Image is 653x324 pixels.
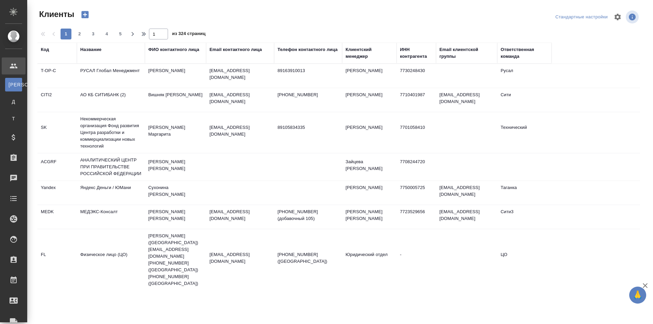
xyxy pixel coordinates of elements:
[497,88,552,112] td: Сити
[210,67,271,81] p: [EMAIL_ADDRESS][DOMAIN_NAME]
[436,88,497,112] td: [EMAIL_ADDRESS][DOMAIN_NAME]
[554,12,609,22] div: split button
[397,64,436,88] td: 7730248430
[5,112,22,125] a: Т
[5,95,22,108] a: Д
[439,46,494,60] div: Email клиентской группы
[342,155,397,179] td: Зайцева [PERSON_NAME]
[497,181,552,205] td: Таганка
[397,205,436,229] td: 7723529656
[501,46,548,60] div: Ответственная команда
[37,64,77,88] td: T-OP-C
[37,9,74,20] span: Клиенты
[37,248,77,272] td: FL
[497,205,552,229] td: Сити3
[145,64,206,88] td: [PERSON_NAME]
[145,121,206,144] td: [PERSON_NAME] Маргарита
[74,29,85,39] button: 2
[77,64,145,88] td: РУСАЛ Глобал Менеджмент
[37,155,77,179] td: ACGRF
[77,88,145,112] td: АО КБ СИТИБАНК (2)
[397,181,436,205] td: 7750005725
[41,46,49,53] div: Код
[210,91,271,105] p: [EMAIL_ADDRESS][DOMAIN_NAME]
[278,124,339,131] p: 89105834335
[37,88,77,112] td: CITI2
[210,46,262,53] div: Email контактного лица
[77,112,145,153] td: Некоммерческая организация Фонд развития Центра разработки и коммерциализации новых технологий
[629,287,646,304] button: 🙏
[37,205,77,229] td: MEDK
[632,288,643,302] span: 🙏
[342,121,397,144] td: [PERSON_NAME]
[497,248,552,272] td: ЦО
[77,205,145,229] td: МЕДЭКС-Консалт
[77,9,93,20] button: Создать
[342,181,397,205] td: [PERSON_NAME]
[37,181,77,205] td: Yandex
[9,81,19,88] span: [PERSON_NAME]
[210,124,271,138] p: [EMAIL_ADDRESS][DOMAIN_NAME]
[626,11,640,23] span: Посмотреть информацию
[342,205,397,229] td: [PERSON_NAME] [PERSON_NAME]
[210,208,271,222] p: [EMAIL_ADDRESS][DOMAIN_NAME]
[148,46,199,53] div: ФИО контактного лица
[210,251,271,265] p: [EMAIL_ADDRESS][DOMAIN_NAME]
[497,64,552,88] td: Русал
[342,248,397,272] td: Юридический отдел
[278,251,339,265] p: [PHONE_NUMBER] ([GEOGRAPHIC_DATA])
[400,46,433,60] div: ИНН контрагента
[9,98,19,105] span: Д
[397,155,436,179] td: 7708244720
[346,46,393,60] div: Клиентский менеджер
[397,88,436,112] td: 7710401987
[172,30,205,39] span: из 324 страниц
[609,9,626,25] span: Настроить таблицу
[278,91,339,98] p: [PHONE_NUMBER]
[101,29,112,39] button: 4
[77,153,145,181] td: АНАЛИТИЧЕСКИЙ ЦЕНТР ПРИ ПРАВИТЕЛЬСТВЕ РОССИЙСКОЙ ФЕДЕРАЦИИ
[88,29,99,39] button: 3
[74,31,85,37] span: 2
[342,64,397,88] td: [PERSON_NAME]
[145,88,206,112] td: Вишняк [PERSON_NAME]
[115,29,126,39] button: 5
[80,46,101,53] div: Название
[101,31,112,37] span: 4
[278,46,338,53] div: Телефон контактного лица
[9,115,19,122] span: Т
[278,208,339,222] p: [PHONE_NUMBER] (добавочный 105)
[145,155,206,179] td: [PERSON_NAME] [PERSON_NAME]
[5,78,22,91] a: [PERSON_NAME]
[77,181,145,205] td: Яндекс Деньги / ЮМани
[145,181,206,205] td: Сухонина [PERSON_NAME]
[77,248,145,272] td: Физическое лицо (ЦО)
[145,229,206,290] td: [PERSON_NAME] ([GEOGRAPHIC_DATA]) [EMAIL_ADDRESS][DOMAIN_NAME] [PHONE_NUMBER] ([GEOGRAPHIC_DATA])...
[497,121,552,144] td: Технический
[436,205,497,229] td: [EMAIL_ADDRESS][DOMAIN_NAME]
[342,88,397,112] td: [PERSON_NAME]
[278,67,339,74] p: 89163910013
[436,181,497,205] td: [EMAIL_ADDRESS][DOMAIN_NAME]
[115,31,126,37] span: 5
[88,31,99,37] span: 3
[397,121,436,144] td: 7701058410
[145,205,206,229] td: [PERSON_NAME] [PERSON_NAME]
[397,248,436,272] td: -
[37,121,77,144] td: SK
